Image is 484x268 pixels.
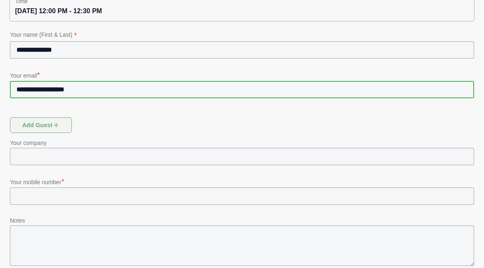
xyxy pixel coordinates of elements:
p: Your company [10,138,474,148]
p: Notes [10,216,474,225]
p: Your name (First & Last) [10,30,474,41]
button: Add guest [10,117,72,133]
span: Add guest [22,117,60,133]
div: [DATE] 12:00 PM - 12:30 PM [15,6,469,16]
p: Your email [10,69,474,81]
p: Your mobile number [10,176,474,187]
